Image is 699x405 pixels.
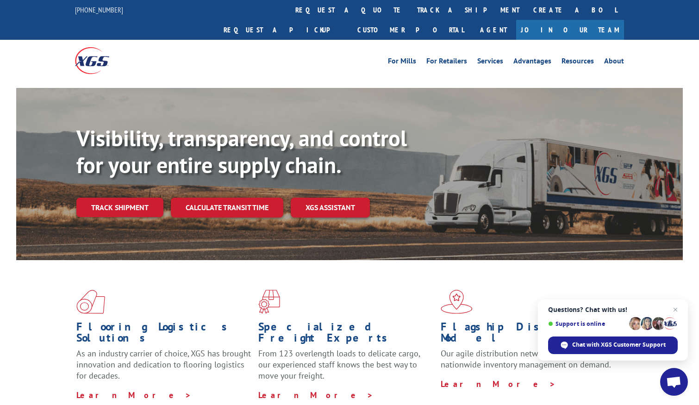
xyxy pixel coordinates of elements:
a: Join Our Team [516,20,624,40]
p: From 123 overlength loads to delicate cargo, our experienced staff knows the best way to move you... [258,348,433,389]
a: For Mills [388,57,416,68]
a: About [604,57,624,68]
a: Calculate transit time [171,198,283,218]
span: Questions? Chat with us! [548,306,678,313]
a: Services [477,57,503,68]
img: xgs-icon-total-supply-chain-intelligence-red [76,290,105,314]
span: As an industry carrier of choice, XGS has brought innovation and dedication to flooring logistics... [76,348,251,381]
a: Resources [562,57,594,68]
div: Open chat [660,368,688,396]
h1: Flooring Logistics Solutions [76,321,251,348]
span: Chat with XGS Customer Support [572,341,666,349]
b: Visibility, transparency, and control for your entire supply chain. [76,124,407,179]
a: Track shipment [76,198,163,217]
a: Customer Portal [350,20,471,40]
span: Close chat [670,304,681,315]
span: Our agile distribution network gives you nationwide inventory management on demand. [441,348,611,370]
div: Chat with XGS Customer Support [548,336,678,354]
a: [PHONE_NUMBER] [75,5,123,14]
span: Support is online [548,320,626,327]
a: Learn More > [441,379,556,389]
a: Learn More > [258,390,374,400]
a: Agent [471,20,516,40]
a: Request a pickup [217,20,350,40]
a: For Retailers [426,57,467,68]
h1: Flagship Distribution Model [441,321,616,348]
a: XGS ASSISTANT [291,198,370,218]
img: xgs-icon-flagship-distribution-model-red [441,290,473,314]
a: Learn More > [76,390,192,400]
h1: Specialized Freight Experts [258,321,433,348]
img: xgs-icon-focused-on-flooring-red [258,290,280,314]
a: Advantages [513,57,551,68]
